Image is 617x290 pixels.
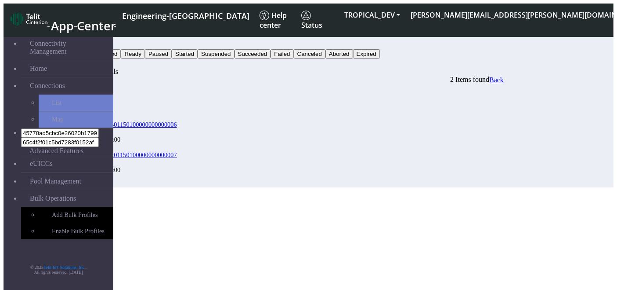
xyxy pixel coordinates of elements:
[21,155,113,172] a: eUICCs
[21,60,113,77] a: Home
[76,151,177,159] a: 89033024103401150100000000000007
[325,49,353,59] button: Aborted
[260,11,269,20] img: knowledge.svg
[489,76,504,84] a: Back
[271,49,293,59] button: Failed
[122,7,249,23] a: Your current platform instance
[294,49,325,59] button: Canceled
[29,147,83,155] span: Advanced Features
[339,7,405,23] button: TROPICAL_DEV
[52,116,63,123] span: Map
[121,49,145,59] button: Ready
[122,11,249,21] span: Engineering-[GEOGRAPHIC_DATA]
[39,95,113,111] a: List
[21,173,113,190] a: Pool Management
[450,76,489,83] span: 2 Items found
[301,11,322,30] span: Status
[76,121,177,128] a: 89033024103401150100000000000006
[198,49,234,59] button: Suspended
[489,76,504,84] span: Back
[58,68,504,76] div: Bulk Activity Details
[39,111,113,128] a: Map
[260,11,287,30] span: Help center
[52,99,61,106] span: List
[21,35,113,60] a: Connectivity Management
[172,49,198,59] button: Started
[11,10,115,31] a: App Center
[301,11,311,20] img: status.svg
[298,7,339,33] a: Status
[256,7,298,33] a: Help center
[51,18,116,34] span: App Center
[30,82,65,90] span: Connections
[235,49,271,59] button: Succeeded
[21,77,113,94] a: Connections
[145,49,172,59] button: Paused
[353,49,380,59] button: Expired
[11,12,47,26] img: logo-telit-cinterion-gw-new.png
